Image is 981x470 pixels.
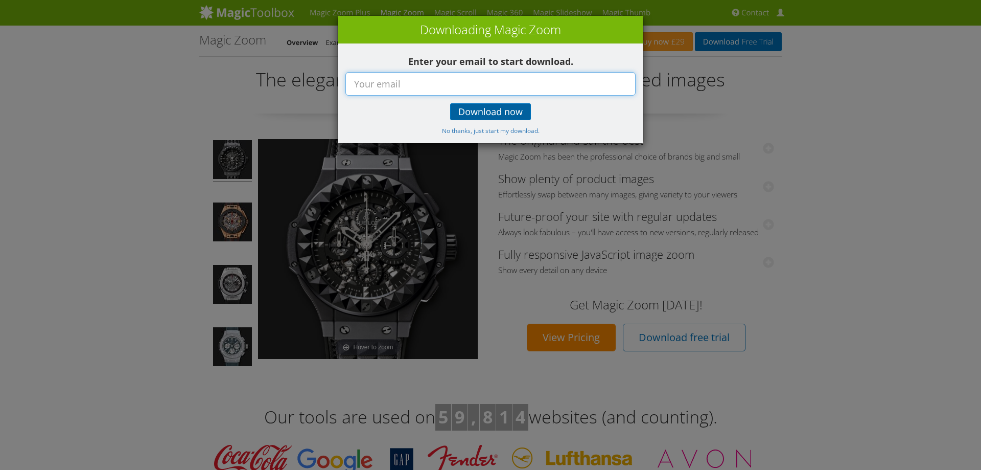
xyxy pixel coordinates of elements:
small: No thanks, just start my download. [442,126,540,135]
input: Your email [345,72,636,96]
a: Download now [450,103,531,120]
b: Enter your email to start download. [408,55,573,68]
h3: Downloading Magic Zoom [343,21,638,38]
span: Download now [458,108,523,116]
a: No thanks, just start my download. [442,125,540,135]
